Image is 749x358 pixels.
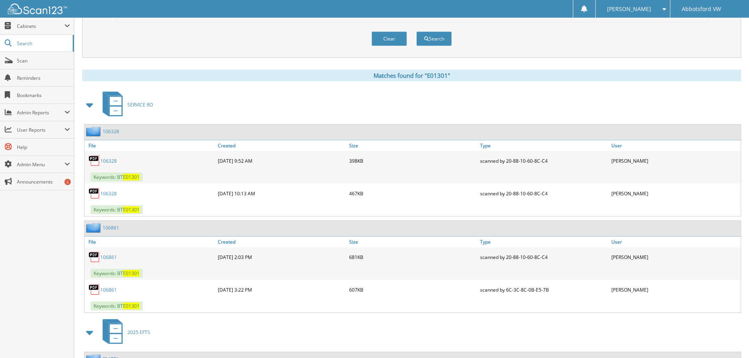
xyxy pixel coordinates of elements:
[216,185,347,201] div: [DATE] 10:13 AM
[86,223,103,233] img: folder2.png
[682,7,721,11] span: Abbotsford VW
[127,101,153,108] span: SERVICE RO
[216,282,347,297] div: [DATE] 3:22 PM
[123,174,140,180] span: E01301
[90,173,143,182] span: Keywords: BT
[216,153,347,169] div: [DATE] 9:52 AM
[100,254,117,261] a: 106861
[347,140,478,151] a: Size
[17,178,70,185] span: Announcements
[609,237,741,247] a: User
[347,153,478,169] div: 398KB
[90,205,143,214] span: Keywords: BT
[607,7,651,11] span: [PERSON_NAME]
[609,249,741,265] div: [PERSON_NAME]
[127,329,150,336] span: 2025 EFTS
[17,144,70,151] span: Help
[478,249,609,265] div: scanned by 20-88-10-60-8C-C4
[86,127,103,136] img: folder2.png
[216,140,347,151] a: Created
[17,75,70,81] span: Reminders
[100,158,117,164] a: 106328
[17,23,64,29] span: Cabinets
[88,187,100,199] img: PDF.png
[88,155,100,167] img: PDF.png
[478,237,609,247] a: Type
[85,140,216,151] a: File
[103,128,119,135] a: 106328
[17,40,69,47] span: Search
[478,185,609,201] div: scanned by 20-88-10-60-8C-C4
[85,237,216,247] a: File
[100,286,117,293] a: 106861
[416,31,452,46] button: Search
[17,92,70,99] span: Bookmarks
[88,284,100,296] img: PDF.png
[100,190,117,197] a: 106328
[17,127,64,133] span: User Reports
[710,320,749,358] iframe: Chat Widget
[8,4,67,14] img: scan123-logo-white.svg
[478,282,609,297] div: scanned by 6C-3C-8C-0B-E5-7B
[347,249,478,265] div: 681KB
[478,153,609,169] div: scanned by 20-88-10-60-8C-C4
[90,269,143,278] span: Keywords: BT
[347,237,478,247] a: Size
[98,317,150,348] a: 2025 EFTS
[478,140,609,151] a: Type
[103,224,119,231] a: 106861
[17,57,70,64] span: Scan
[17,109,64,116] span: Admin Reports
[123,303,140,309] span: E01301
[98,89,153,120] a: SERVICE RO
[609,140,741,151] a: User
[82,70,741,81] div: Matches found for "E01301"
[88,251,100,263] img: PDF.png
[123,270,140,277] span: E01301
[64,179,71,185] div: 5
[17,161,64,168] span: Admin Menu
[123,206,140,213] span: E01301
[347,282,478,297] div: 607KB
[609,282,741,297] div: [PERSON_NAME]
[90,301,143,310] span: Keywords: BT
[216,237,347,247] a: Created
[372,31,407,46] button: Clear
[609,185,741,201] div: [PERSON_NAME]
[216,249,347,265] div: [DATE] 2:03 PM
[347,185,478,201] div: 467KB
[609,153,741,169] div: [PERSON_NAME]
